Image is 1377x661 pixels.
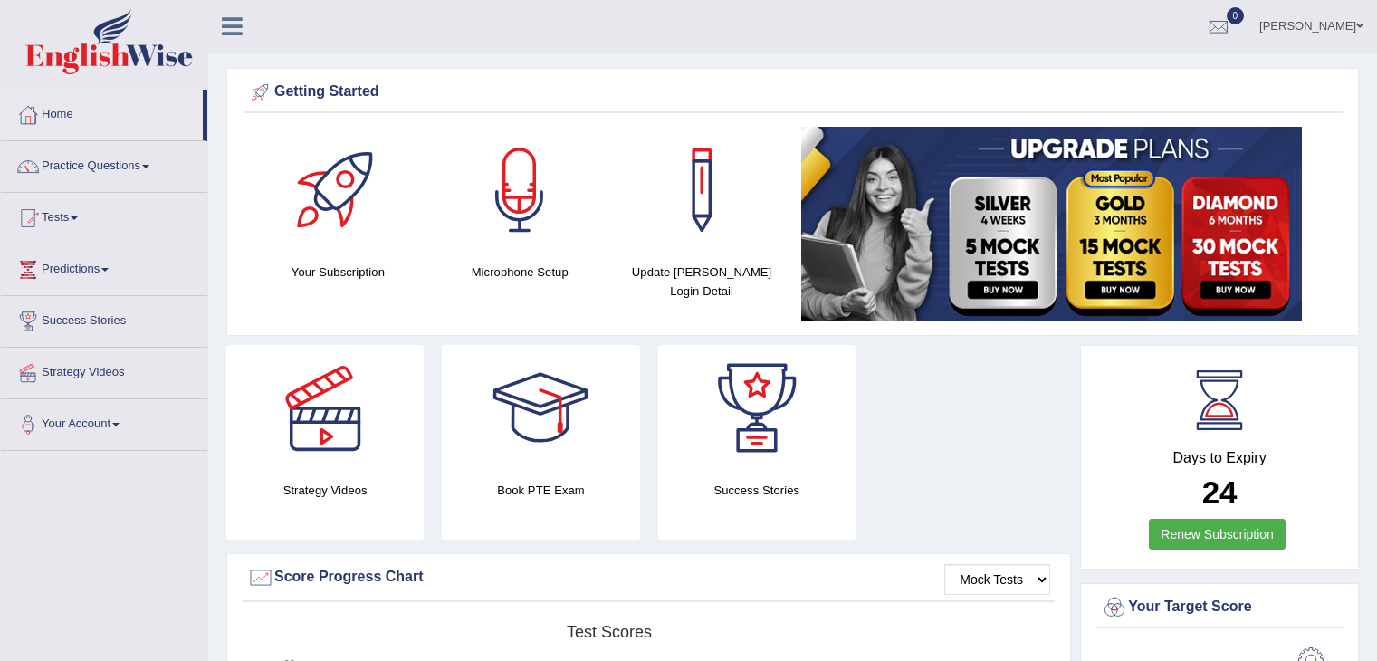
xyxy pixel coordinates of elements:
a: Renew Subscription [1149,519,1286,550]
tspan: Test scores [567,623,652,641]
div: Getting Started [247,79,1338,106]
h4: Update [PERSON_NAME] Login Detail [620,263,784,301]
a: Tests [1,193,207,238]
h4: Strategy Videos [226,481,424,500]
div: Your Target Score [1101,594,1338,621]
a: Strategy Videos [1,348,207,393]
h4: Microphone Setup [438,263,602,282]
span: 0 [1227,7,1245,24]
img: small5.jpg [801,127,1302,321]
h4: Success Stories [658,481,856,500]
a: Home [1,90,203,135]
a: Predictions [1,244,207,290]
h4: Book PTE Exam [442,481,639,500]
h4: Days to Expiry [1101,450,1338,466]
div: Score Progress Chart [247,564,1050,591]
b: 24 [1202,474,1238,510]
h4: Your Subscription [256,263,420,282]
a: Your Account [1,399,207,445]
a: Practice Questions [1,141,207,187]
a: Success Stories [1,296,207,341]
